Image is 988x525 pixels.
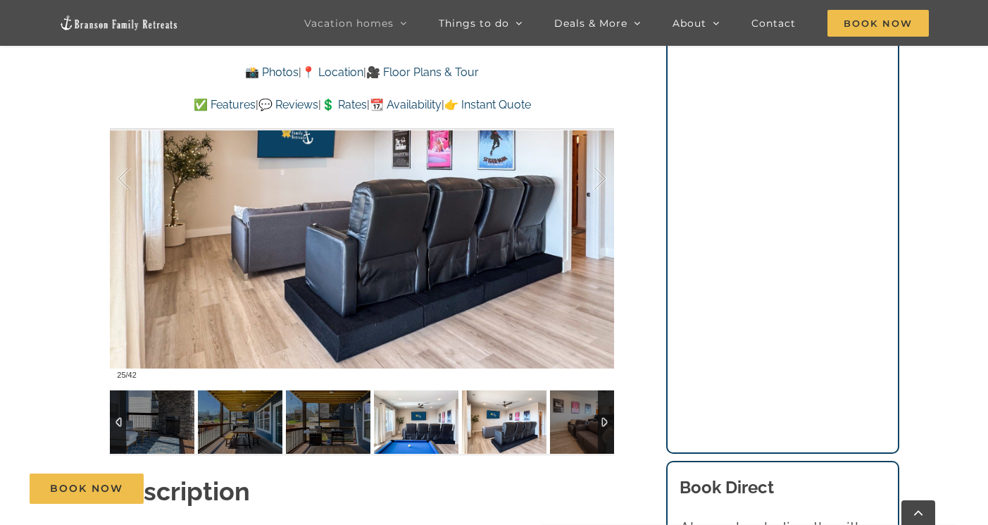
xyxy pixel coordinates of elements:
span: Book Now [50,483,123,495]
img: Out-of-the-Blue-at-Table-Rock-Lake-3001-Edit-scaled.jpg-nggid042964-ngg0dyn-120x90-00f0w010c011r1... [462,390,546,454]
a: ✅ Features [194,98,256,111]
a: 💬 Reviews [258,98,318,111]
span: About [673,18,706,28]
a: 🎥 Floor Plans & Tour [366,66,479,79]
p: | | [110,63,614,82]
img: Branson Family Retreats Logo [59,15,179,31]
img: 004-Out-of-the-Blue-vacation-home-rental-Branson-Family-Retreats-10093-scaled.jpg-nggid042289-ngg... [286,390,370,454]
p: | | | | [110,96,614,114]
span: Deals & More [554,18,627,28]
img: 004-Out-of-the-Blue-vacation-home-rental-Branson-Family-Retreats-10091-scaled.jpg-nggid042287-ngg... [110,390,194,454]
span: Things to do [439,18,509,28]
a: Book Now [30,474,144,504]
a: 📆 Availability [370,98,442,111]
span: Vacation homes [304,18,394,28]
img: 004-Out-of-the-Blue-vacation-home-rental-Branson-Family-Retreats-10092-scaled.jpg-nggid042288-ngg... [198,390,282,454]
span: Book Now [827,10,929,37]
a: 👉 Instant Quote [444,98,531,111]
span: Contact [751,18,796,28]
img: Out-of-the-Blue-at-Table-Rock-Lake-3004-scaled.jpg-nggid042965-ngg0dyn-120x90-00f0w010c011r110f11... [550,390,634,454]
img: Out-of-the-Blue-at-Table-Rock-Lake-3005-Edit-scaled.jpg-nggid042966-ngg0dyn-120x90-00f0w010c011r1... [374,390,458,454]
a: 📸 Photos [245,66,299,79]
a: 💲 Rates [321,98,367,111]
a: 📍 Location [301,66,363,79]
